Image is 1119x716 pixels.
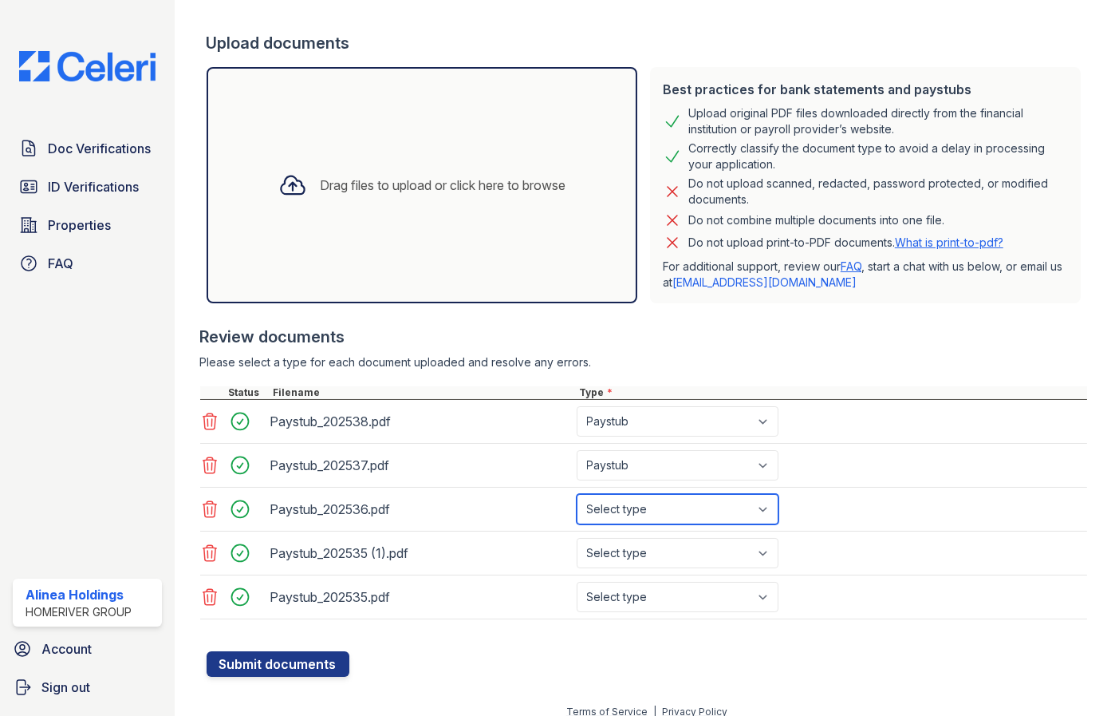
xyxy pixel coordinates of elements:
a: Sign out [6,671,168,703]
div: Paystub_202538.pdf [270,409,570,434]
span: Sign out [41,678,90,697]
a: ID Verifications [13,171,162,203]
span: ID Verifications [48,177,139,196]
div: Please select a type for each document uploaded and resolve any errors. [200,354,1088,370]
div: Drag files to upload or click here to browse [320,176,565,195]
a: Doc Verifications [13,133,162,164]
div: Status [226,386,270,399]
div: Paystub_202535.pdf [270,584,570,610]
a: FAQ [841,259,861,273]
a: Properties [13,209,162,241]
div: Review documents [200,326,1088,348]
span: FAQ [48,254,73,273]
a: FAQ [13,247,162,279]
div: Filename [270,386,577,399]
div: HomeRiver Group [26,604,132,620]
img: CE_Logo_Blue-a8612792a0a2168367f1c8372b55b34899dd931a85d93a1a3d3e32e68fde9ad4.png [6,51,168,81]
div: Upload original PDF files downloaded directly from the financial institution or payroll provider’... [688,105,1068,137]
a: Account [6,633,168,665]
p: Do not upload print-to-PDF documents. [688,235,1003,251]
div: Type [577,386,1088,399]
div: Paystub_202537.pdf [270,453,570,478]
span: Doc Verifications [48,139,151,158]
div: Best practices for bank statements and paystubs [663,80,1068,99]
span: Properties [48,216,111,235]
div: Correctly classify the document type to avoid a delay in processing your application. [688,140,1068,172]
a: [EMAIL_ADDRESS][DOMAIN_NAME] [672,275,857,289]
div: Do not combine multiple documents into one file. [688,211,944,230]
div: Paystub_202536.pdf [270,496,570,522]
button: Submit documents [207,651,349,677]
div: Alinea Holdings [26,585,132,604]
div: Do not upload scanned, redacted, password protected, or modified documents. [688,176,1068,208]
div: Upload documents [207,32,1088,54]
span: Account [41,639,92,659]
p: For additional support, review our , start a chat with us below, or email us at [663,259,1068,291]
a: What is print-to-pdf? [895,235,1003,249]
div: Paystub_202535 (1).pdf [270,540,570,566]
